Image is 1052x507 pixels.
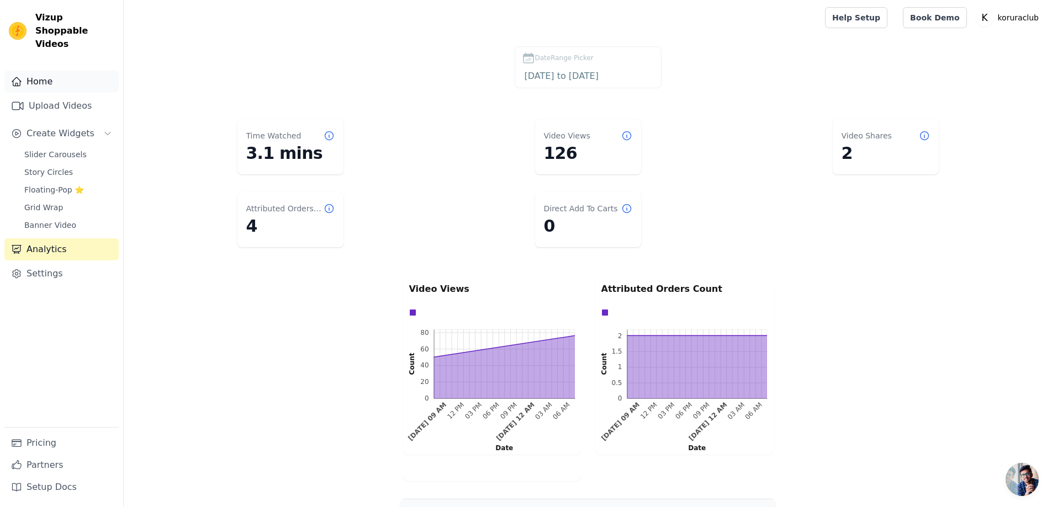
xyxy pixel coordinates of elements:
a: Grid Wrap [18,200,119,215]
a: Floating-Pop ⭐ [18,182,119,198]
text: 06 AM [743,401,764,421]
g: Fri Aug 29 2025 03:00:00 GMT+0800 (中国标准时间) [726,401,746,421]
g: Thu Aug 28 2025 15:00:00 GMT+0800 (中国标准时间) [656,401,676,421]
a: Pricing [4,432,119,454]
div: Data groups [599,306,764,319]
text: 20 [420,378,429,386]
span: Floating-Pop ⭐ [24,184,84,195]
p: koruraclub [993,8,1043,28]
g: bottom ticks [600,398,767,442]
span: Slider Carousels [24,149,87,160]
text: K [981,12,988,23]
span: Create Widgets [27,127,94,140]
p: Attributed Orders Count [601,282,767,296]
text: 06 AM [551,401,572,421]
g: Fri Aug 29 2025 00:00:00 GMT+0800 (中国标准时间) [494,401,536,442]
text: 12 PM [638,401,658,421]
button: K koruraclub [976,8,1043,28]
img: Vizup [9,22,27,40]
a: 开放式聊天 [1006,463,1039,496]
text: 1 [617,363,622,371]
g: Fri Aug 29 2025 06:00:00 GMT+0800 (中国标准时间) [743,401,764,421]
text: 03 AM [533,401,554,421]
text: 06 PM [674,401,694,421]
g: Thu Aug 28 2025 12:00:00 GMT+0800 (中国标准时间) [638,401,658,421]
text: Date [688,444,706,452]
a: Home [4,71,119,93]
g: Thu Aug 28 2025 21:00:00 GMT+0800 (中国标准时间) [691,401,711,421]
text: Count [408,353,416,375]
text: 03 PM [463,401,483,421]
g: left ticks [611,330,627,403]
g: Thu Aug 28 2025 18:00:00 GMT+0800 (中国标准时间) [481,401,501,421]
text: 06 PM [481,401,501,421]
text: Count [600,353,608,375]
g: Thu Aug 28 2025 15:00:00 GMT+0800 (中国标准时间) [463,401,483,421]
g: left axis [585,330,627,403]
text: 60 [420,345,429,353]
dd: 126 [544,143,632,163]
dd: 3.1 mins [246,143,335,163]
text: 2 [617,332,622,340]
a: Analytics [4,238,119,260]
text: 03 PM [656,401,676,421]
span: Vizup Shoppable Videos [35,11,114,51]
dt: Video Views [544,130,590,141]
text: 40 [420,361,429,369]
dd: 2 [842,143,930,163]
g: Thu Aug 28 2025 09:00:00 GMT+0800 (中国标准时间) [406,401,448,442]
text: [DATE] 09 AM [406,401,448,442]
dd: 4 [246,216,335,236]
span: Grid Wrap [24,202,63,213]
text: 0.5 [611,379,622,387]
text: 0 [424,394,429,402]
div: Data groups [406,306,572,319]
text: Date [495,444,513,452]
span: Story Circles [24,167,73,178]
a: Book Demo [903,7,966,28]
a: Slider Carousels [18,147,119,162]
a: Upload Videos [4,95,119,117]
dt: Video Shares [842,130,892,141]
g: Thu Aug 28 2025 21:00:00 GMT+0800 (中国标准时间) [499,401,519,421]
text: [DATE] 09 AM [600,401,641,442]
g: Thu Aug 28 2025 18:00:00 GMT+0800 (中国标准时间) [674,401,694,421]
button: Create Widgets [4,122,119,145]
g: Fri Aug 29 2025 06:00:00 GMT+0800 (中国标准时间) [551,401,572,421]
span: DateRange Picker [535,53,594,63]
p: Video Views [409,282,575,296]
text: 03 AM [726,401,746,421]
g: left ticks [420,329,434,403]
a: Settings [4,263,119,285]
text: 0 [617,394,622,402]
dt: Direct Add To Carts [544,203,618,214]
g: left axis [395,329,434,403]
a: Setup Docs [4,476,119,498]
g: Thu Aug 28 2025 12:00:00 GMT+0800 (中国标准时间) [446,401,466,421]
text: [DATE] 12 AM [687,401,728,442]
a: Partners [4,454,119,476]
text: 09 PM [499,401,519,421]
text: 12 PM [446,401,466,421]
a: Story Circles [18,164,119,180]
text: 80 [420,329,429,337]
dd: 0 [544,216,632,236]
text: [DATE] 12 AM [494,401,536,442]
dt: Attributed Orders Count [246,203,324,214]
text: 09 PM [691,401,711,421]
text: 1.5 [611,348,622,355]
g: Thu Aug 28 2025 09:00:00 GMT+0800 (中国标准时间) [600,401,641,442]
span: Banner Video [24,220,76,231]
a: Banner Video [18,217,119,233]
dt: Time Watched [246,130,302,141]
